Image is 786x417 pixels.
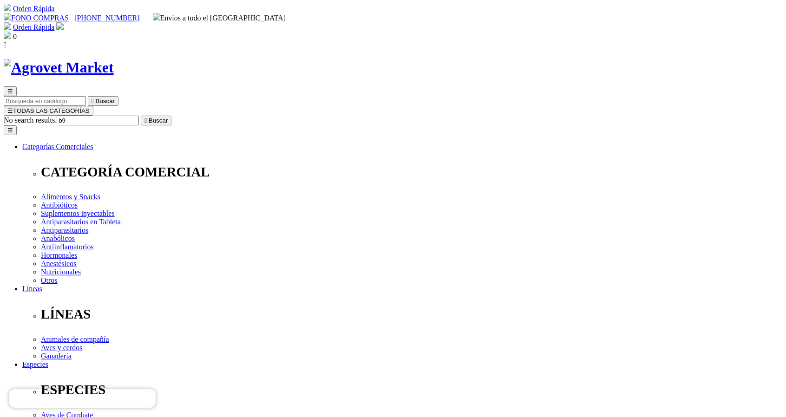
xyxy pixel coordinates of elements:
button:  Buscar [141,116,171,125]
button:  Buscar [88,96,118,106]
i:  [92,98,94,104]
a: FONO COMPRAS [4,14,69,22]
span: Envíos a todo el [GEOGRAPHIC_DATA] [153,14,286,22]
a: Anabólicos [41,235,75,242]
img: phone.svg [4,13,11,20]
iframe: Brevo live chat [9,389,156,408]
span: Buscar [96,98,115,104]
img: shopping-cart.svg [4,22,11,30]
input: Buscar [57,116,139,125]
img: shopping-cart.svg [4,4,11,11]
p: LÍNEAS [41,306,782,322]
a: Anestésicos [41,260,76,267]
a: Aves y cerdos [41,344,82,352]
i:  [4,41,7,49]
a: Suplementos inyectables [41,209,115,217]
a: Acceda a su cuenta de cliente [56,23,64,31]
span: Buscar [149,117,168,124]
p: ESPECIES [41,382,782,397]
a: Líneas [22,285,42,293]
p: CATEGORÍA COMERCIAL [41,164,782,180]
img: user.svg [56,22,64,30]
img: Agrovet Market [4,59,114,76]
span: No search results. [4,116,57,124]
a: Antiparasitarios en Tableta [41,218,121,226]
i:  [144,117,147,124]
button: ☰TODAS LAS CATEGORÍAS [4,106,93,116]
a: Nutricionales [41,268,81,276]
button: ☰ [4,125,17,135]
a: Hormonales [41,251,77,259]
a: Ganadería [41,352,72,360]
a: Antibióticos [41,201,78,209]
button: ☰ [4,86,17,96]
span: 0 [13,33,17,40]
a: Antiparasitarios [41,226,88,234]
img: delivery-truck.svg [153,13,160,20]
a: Animales de compañía [41,335,109,343]
span: ☰ [7,88,13,95]
a: Otros [41,276,58,284]
a: Categorías Comerciales [22,143,93,150]
a: Especies [22,360,48,368]
a: [PHONE_NUMBER] [74,14,139,22]
a: Alimentos y Snacks [41,193,100,201]
a: Orden Rápida [13,23,54,31]
img: shopping-bag.svg [4,32,11,39]
a: Orden Rápida [13,5,54,13]
input: Buscar [4,96,86,106]
span: ☰ [7,107,13,114]
a: Antiinflamatorios [41,243,94,251]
